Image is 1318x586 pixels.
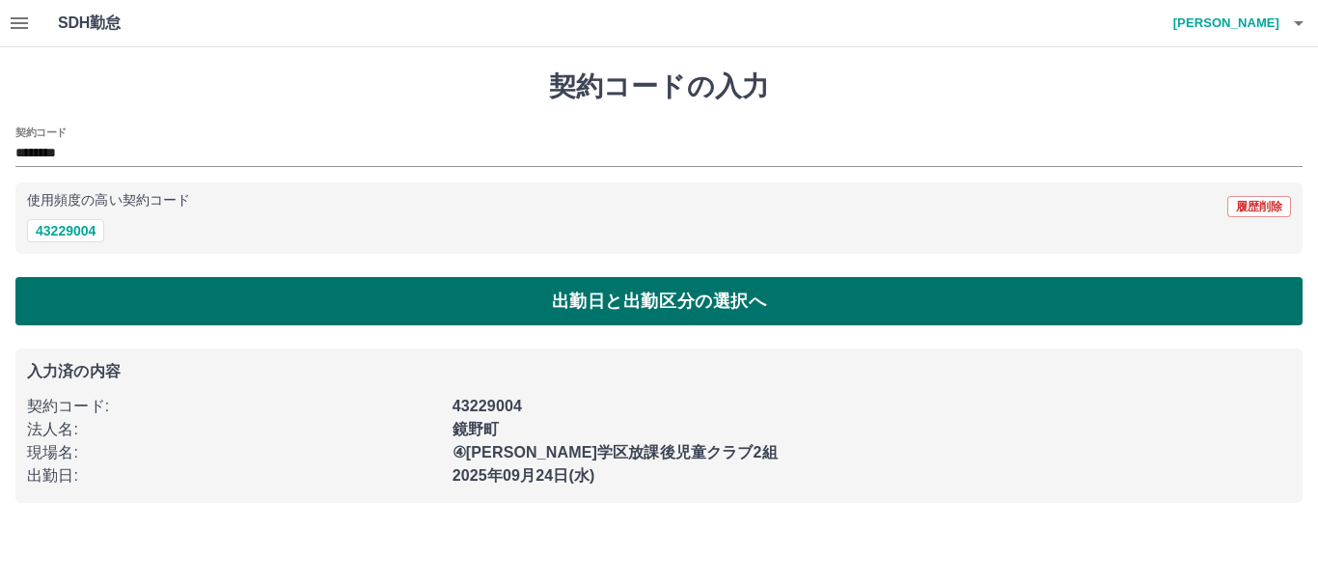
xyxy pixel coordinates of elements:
p: 契約コード : [27,395,441,418]
button: 履歴削除 [1227,196,1291,217]
p: 使用頻度の高い契約コード [27,194,190,208]
p: 法人名 : [27,418,441,441]
p: 入力済の内容 [27,364,1291,379]
p: 現場名 : [27,441,441,464]
b: 43229004 [453,398,522,414]
b: ④[PERSON_NAME]学区放課後児童クラブ2組 [453,444,778,460]
h2: 契約コード [15,125,67,140]
button: 出勤日と出勤区分の選択へ [15,277,1303,325]
p: 出勤日 : [27,464,441,488]
b: 鏡野町 [453,421,499,437]
button: 43229004 [27,219,104,242]
h1: 契約コードの入力 [15,70,1303,103]
b: 2025年09月24日(水) [453,467,595,484]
